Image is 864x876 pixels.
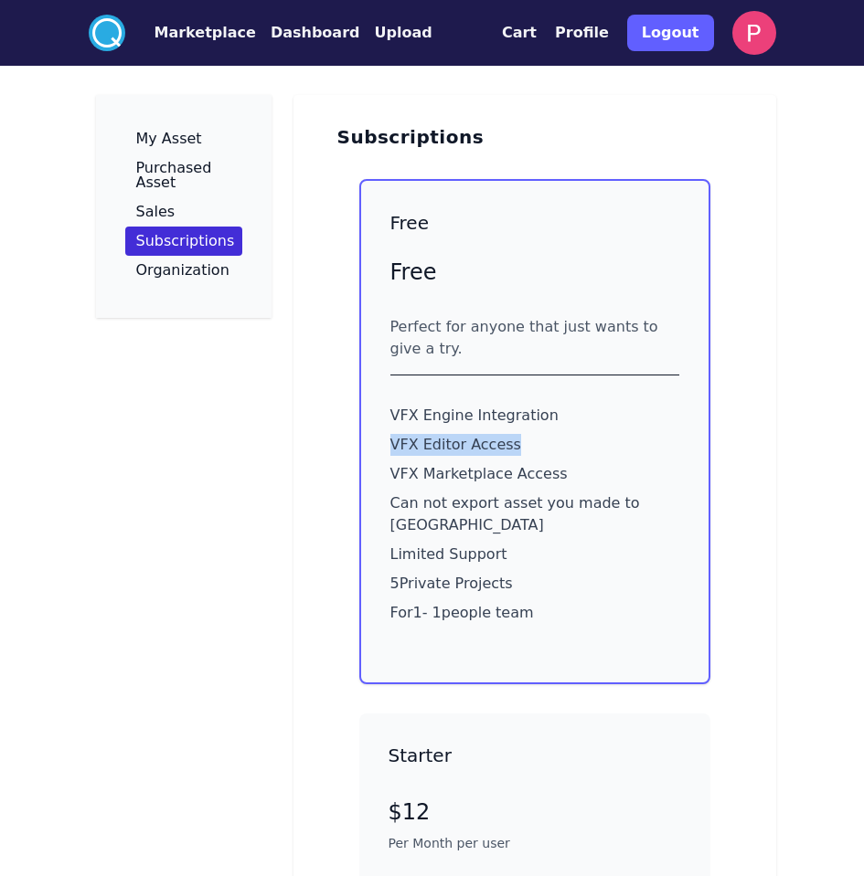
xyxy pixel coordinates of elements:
div: Perfect for anyone that just wants to give a try. [390,316,679,360]
img: profile [732,11,776,55]
button: Upload [374,22,432,44]
a: My Asset [125,124,242,153]
button: Cart [502,22,537,44]
a: Subscriptions [125,227,242,256]
button: Marketplace [155,22,256,44]
a: Marketplace [125,22,256,44]
p: Per Month per user [389,834,681,852]
p: Can not export asset you made to [GEOGRAPHIC_DATA] [390,492,679,536]
p: Free [390,258,679,287]
button: Dashboard [271,22,360,44]
p: 5 Private Projects [390,573,679,595]
button: Profile [555,22,609,44]
h3: Free [390,210,679,236]
a: Logout [627,7,714,58]
h3: Starter [389,743,681,768]
a: Dashboard [256,22,360,44]
p: Subscriptions [136,234,235,248]
p: Sales [136,205,176,219]
a: Sales [125,197,242,227]
a: Purchased Asset [125,153,242,197]
p: VFX Editor Access [390,434,679,456]
p: My Asset [136,132,202,146]
p: $12 [389,797,681,827]
a: Upload [359,22,432,44]
p: Limited Support [390,544,679,565]
a: Organization [125,256,242,285]
h3: Subscriptions [337,124,485,150]
p: VFX Engine Integration [390,405,679,427]
p: Organization [136,263,229,278]
p: VFX Marketplace Access [390,463,679,485]
p: Purchased Asset [136,161,231,190]
p: For 1 - 1 people team [390,602,679,624]
button: Logout [627,15,714,51]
